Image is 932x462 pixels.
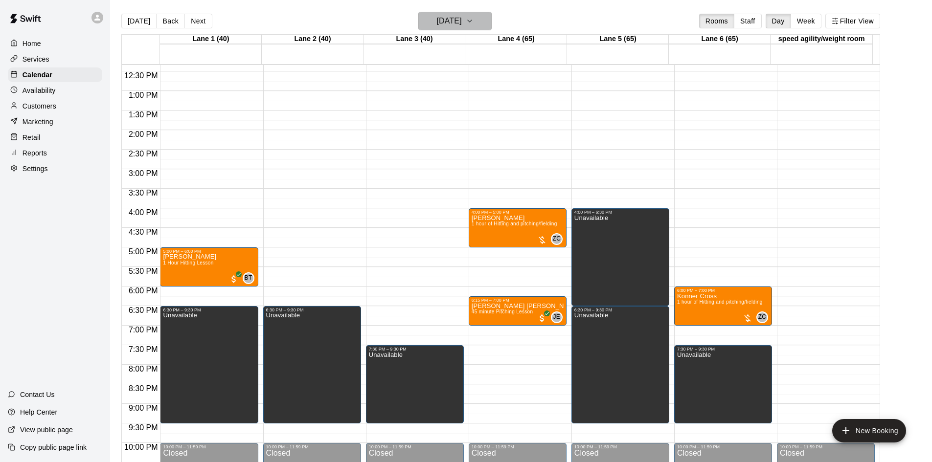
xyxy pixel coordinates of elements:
[126,404,160,412] span: 9:00 PM
[243,272,254,284] div: Brandon Taylor
[555,311,563,323] span: Justin Evans
[8,130,102,145] a: Retail
[758,312,767,322] span: ZC
[369,444,461,449] div: 10:00 PM – 11:59 PM
[23,86,56,95] p: Availability
[472,210,564,215] div: 4:00 PM – 5:00 PM
[8,114,102,129] a: Marketing
[23,148,47,158] p: Reports
[126,384,160,393] span: 8:30 PM
[551,311,563,323] div: Justin Evans
[472,298,564,303] div: 6:15 PM – 7:00 PM
[472,221,557,226] span: 1 hour of Hitting and pitching/fielding
[126,286,160,295] span: 6:00 PM
[156,14,185,28] button: Back
[126,365,160,373] span: 8:00 PM
[734,14,762,28] button: Staff
[20,425,73,435] p: View public page
[23,70,52,80] p: Calendar
[262,35,364,44] div: Lane 2 (40)
[163,308,255,312] div: 6:30 PM – 9:30 PM
[699,14,734,28] button: Rooms
[552,234,561,244] span: ZC
[553,312,560,322] span: JE
[832,419,906,442] button: add
[23,132,41,142] p: Retail
[263,306,361,423] div: 6:30 PM – 9:30 PM: Unavailable
[437,14,462,28] h6: [DATE]
[369,347,461,352] div: 7:30 PM – 9:30 PM
[126,208,160,217] span: 4:00 PM
[825,14,880,28] button: Filter View
[184,14,212,28] button: Next
[8,161,102,176] a: Settings
[23,164,48,174] p: Settings
[364,35,465,44] div: Lane 3 (40)
[121,14,157,28] button: [DATE]
[469,208,567,247] div: 4:00 PM – 5:00 PM: 1 hour of Hitting and pitching/fielding
[537,313,547,323] span: All customers have paid
[126,306,160,314] span: 6:30 PM
[8,36,102,51] div: Home
[23,117,53,127] p: Marketing
[8,99,102,113] a: Customers
[23,54,49,64] p: Services
[8,67,102,82] a: Calendar
[229,274,239,284] span: All customers have paid
[677,299,763,305] span: 1 hour of Hitting and pitching/fielding
[465,35,567,44] div: Lane 4 (65)
[469,296,567,326] div: 6:15 PM – 7:00 PM: Cooper Hogg
[677,444,769,449] div: 10:00 PM – 11:59 PM
[472,444,564,449] div: 10:00 PM – 11:59 PM
[126,267,160,275] span: 5:30 PM
[163,444,255,449] div: 10:00 PM – 11:59 PM
[163,249,255,254] div: 5:00 PM – 6:00 PM
[23,101,56,111] p: Customers
[126,247,160,256] span: 5:00 PM
[574,308,666,312] div: 6:30 PM – 9:30 PM
[574,210,666,215] div: 4:00 PM – 6:30 PM
[677,288,769,293] div: 6:00 PM – 7:00 PM
[791,14,821,28] button: Week
[418,12,492,30] button: [DATE]
[771,35,872,44] div: speed agility/weight room
[23,39,41,48] p: Home
[126,130,160,138] span: 2:00 PM
[677,347,769,352] div: 7:30 PM – 9:30 PM
[766,14,791,28] button: Day
[122,443,160,451] span: 10:00 PM
[20,390,55,399] p: Contact Us
[126,110,160,119] span: 1:30 PM
[756,311,768,323] div: Zion Clonts
[245,273,252,283] span: BT
[163,260,213,265] span: 1 Hour Hitting Lesson
[472,309,533,314] span: 45 minute Pitching Lesson
[674,345,772,423] div: 7:30 PM – 9:30 PM: Unavailable
[266,308,358,312] div: 6:30 PM – 9:30 PM
[567,35,669,44] div: Lane 5 (65)
[760,311,768,323] span: Zion Clonts
[126,91,160,99] span: 1:00 PM
[160,35,262,44] div: Lane 1 (40)
[266,444,358,449] div: 10:00 PM – 11:59 PM
[126,150,160,158] span: 2:30 PM
[8,52,102,66] div: Services
[780,444,872,449] div: 10:00 PM – 11:59 PM
[366,345,464,423] div: 7:30 PM – 9:30 PM: Unavailable
[8,83,102,98] a: Availability
[122,71,160,80] span: 12:30 PM
[126,169,160,177] span: 3:00 PM
[20,442,87,452] p: Copy public page link
[674,286,772,326] div: 6:00 PM – 7:00 PM: 1 hour of Hitting and pitching/fielding
[126,326,160,334] span: 7:00 PM
[126,423,160,432] span: 9:30 PM
[126,189,160,197] span: 3:30 PM
[8,146,102,160] a: Reports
